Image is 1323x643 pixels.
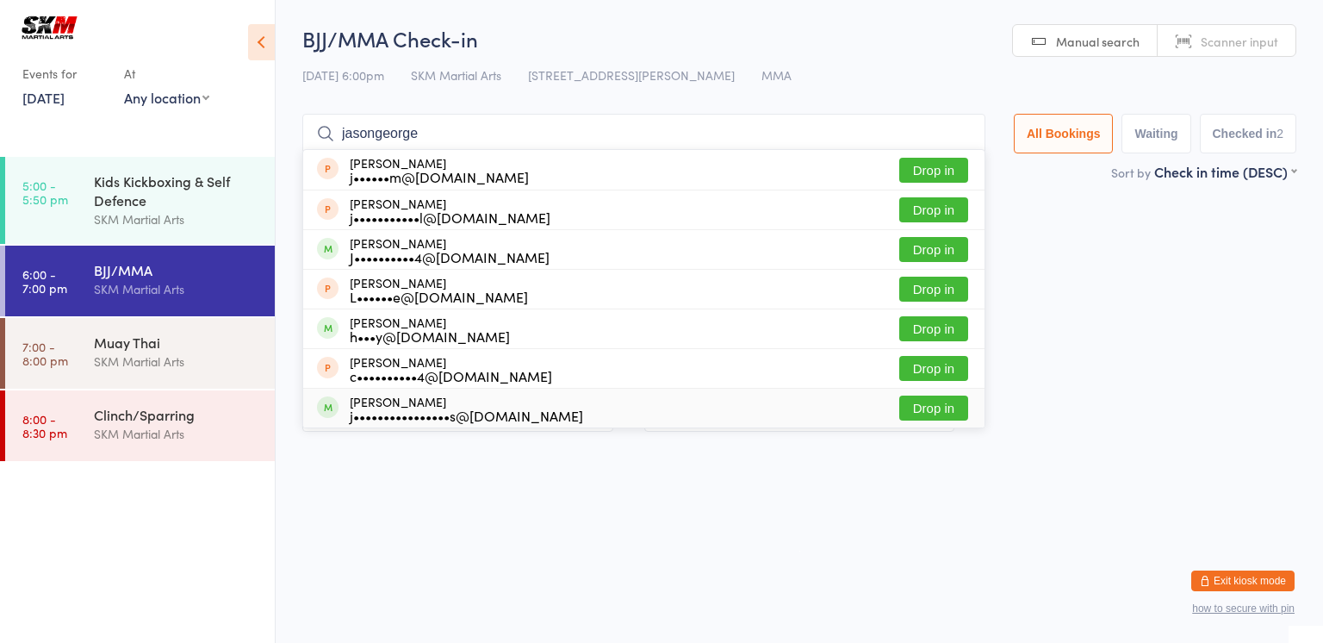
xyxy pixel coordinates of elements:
[22,178,68,206] time: 5:00 - 5:50 pm
[350,210,550,224] div: j•••••••••••l@[DOMAIN_NAME]
[17,13,82,42] img: SKM Martial Arts
[899,396,968,421] button: Drop in
[350,395,583,422] div: [PERSON_NAME]
[1191,571,1295,591] button: Exit kiosk mode
[1200,114,1297,153] button: Checked in2
[94,424,260,444] div: SKM Martial Arts
[94,405,260,424] div: Clinch/Sparring
[350,250,550,264] div: J••••••••••4@[DOMAIN_NAME]
[94,209,260,229] div: SKM Martial Arts
[302,24,1296,53] h2: BJJ/MMA Check-in
[899,158,968,183] button: Drop in
[22,88,65,107] a: [DATE]
[5,390,275,461] a: 8:00 -8:30 pmClinch/SparringSKM Martial Arts
[350,156,529,184] div: [PERSON_NAME]
[350,329,510,343] div: h•••y@[DOMAIN_NAME]
[1056,33,1140,50] span: Manual search
[761,66,792,84] span: MMA
[350,197,550,224] div: [PERSON_NAME]
[124,88,209,107] div: Any location
[302,114,985,153] input: Search
[1276,127,1283,140] div: 2
[94,333,260,352] div: Muay Thai
[350,290,528,303] div: L••••••e@[DOMAIN_NAME]
[899,237,968,262] button: Drop in
[22,412,67,440] time: 8:00 - 8:30 pm
[411,66,501,84] span: SKM Martial Arts
[94,352,260,371] div: SKM Martial Arts
[350,236,550,264] div: [PERSON_NAME]
[350,355,552,383] div: [PERSON_NAME]
[94,260,260,279] div: BJJ/MMA
[5,246,275,316] a: 6:00 -7:00 pmBJJ/MMASKM Martial Arts
[1154,162,1296,181] div: Check in time (DESC)
[94,279,260,299] div: SKM Martial Arts
[1201,33,1278,50] span: Scanner input
[350,276,528,303] div: [PERSON_NAME]
[899,277,968,302] button: Drop in
[350,409,583,422] div: j••••••••••••••••s@[DOMAIN_NAME]
[22,267,67,295] time: 6:00 - 7:00 pm
[22,340,68,367] time: 7:00 - 8:00 pm
[22,59,107,88] div: Events for
[350,369,552,383] div: c••••••••••4@[DOMAIN_NAME]
[350,170,529,184] div: j••••••m@[DOMAIN_NAME]
[1121,114,1190,153] button: Waiting
[302,66,384,84] span: [DATE] 6:00pm
[124,59,209,88] div: At
[5,318,275,389] a: 7:00 -8:00 pmMuay ThaiSKM Martial Arts
[899,316,968,341] button: Drop in
[899,197,968,222] button: Drop in
[528,66,735,84] span: [STREET_ADDRESS][PERSON_NAME]
[1192,602,1295,615] button: how to secure with pin
[1014,114,1114,153] button: All Bookings
[94,172,260,209] div: Kids Kickboxing & Self Defence
[5,157,275,244] a: 5:00 -5:50 pmKids Kickboxing & Self DefenceSKM Martial Arts
[1111,164,1151,181] label: Sort by
[899,356,968,381] button: Drop in
[350,315,510,343] div: [PERSON_NAME]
